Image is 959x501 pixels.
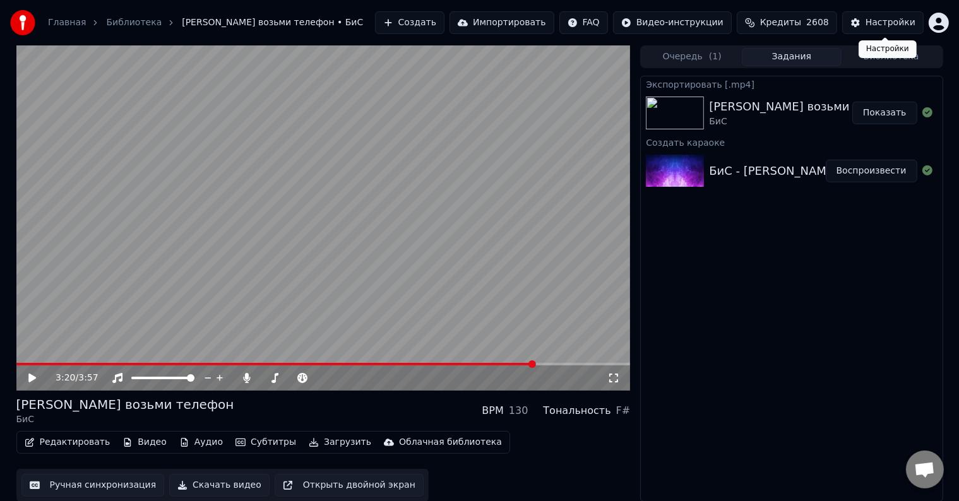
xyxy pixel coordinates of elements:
[174,433,228,451] button: Аудио
[737,11,837,34] button: Кредиты2608
[10,10,35,35] img: youka
[509,403,528,418] div: 130
[230,433,301,451] button: Субтитры
[806,16,829,29] span: 2608
[742,48,842,66] button: Задания
[56,372,86,384] div: /
[106,16,162,29] a: Библиотека
[117,433,172,451] button: Видео
[78,372,98,384] span: 3:57
[48,16,363,29] nav: breadcrumb
[852,102,917,124] button: Показать
[641,76,942,91] div: Экспортировать [.mp4]
[169,474,270,497] button: Скачать видео
[709,98,905,115] div: [PERSON_NAME] возьми телефон
[616,403,631,418] div: F#
[613,11,732,34] button: Видео-инструкции
[842,11,924,34] button: Настройки
[866,16,915,29] div: Настройки
[399,436,502,449] div: Облачная библиотека
[20,433,116,451] button: Редактировать
[709,115,905,128] div: БиС
[842,48,941,66] button: Библиотека
[760,16,801,29] span: Кредиты
[48,16,86,29] a: Главная
[21,474,165,497] button: Ручная синхронизация
[16,413,234,426] div: БиС
[304,433,376,451] button: Загрузить
[559,11,608,34] button: FAQ
[375,11,444,34] button: Создать
[859,40,917,58] div: Настройки
[275,474,424,497] button: Открыть двойной экран
[826,160,917,182] button: Воспроизвести
[543,403,611,418] div: Тональность
[709,162,939,180] div: БиС - [PERSON_NAME] возьми телефон
[641,134,942,150] div: Создать караоке
[450,11,554,34] button: Импортировать
[642,48,742,66] button: Очередь
[16,396,234,413] div: [PERSON_NAME] возьми телефон
[906,451,944,488] div: Открытый чат
[709,50,722,63] span: ( 1 )
[56,372,75,384] span: 3:20
[182,16,363,29] span: [PERSON_NAME] возьми телефон • БиС
[482,403,503,418] div: BPM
